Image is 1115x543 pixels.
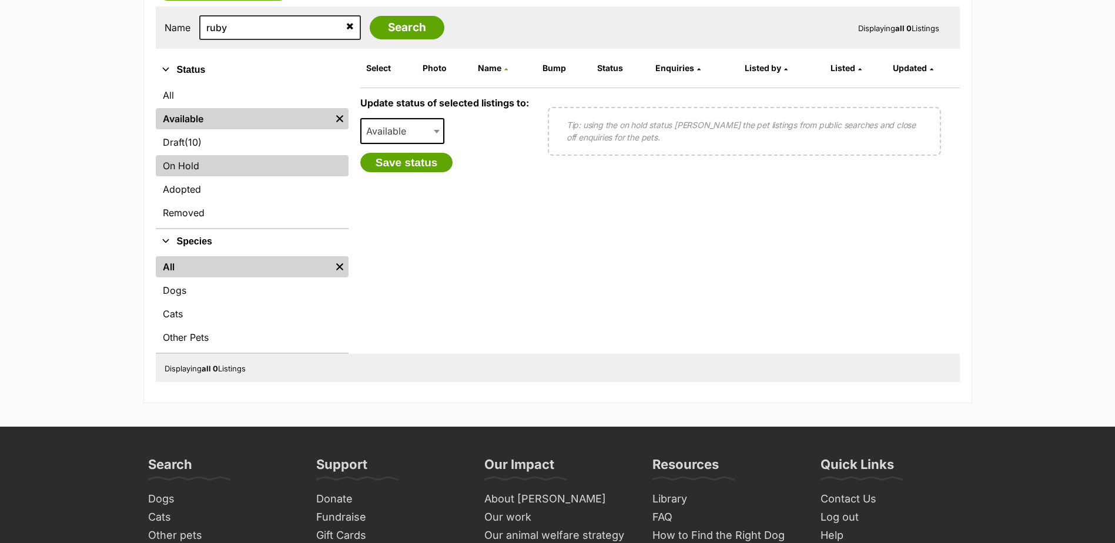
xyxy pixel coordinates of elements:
[156,234,349,249] button: Species
[156,202,349,223] a: Removed
[895,24,912,33] strong: all 0
[156,256,331,277] a: All
[360,97,529,109] label: Update status of selected listings to:
[831,63,862,73] a: Listed
[858,24,939,33] span: Displaying Listings
[538,59,591,78] th: Bump
[312,508,468,527] a: Fundraise
[165,22,190,33] label: Name
[156,108,331,129] a: Available
[484,456,554,480] h3: Our Impact
[148,456,192,480] h3: Search
[156,303,349,324] a: Cats
[202,364,218,373] strong: all 0
[156,62,349,78] button: Status
[418,59,472,78] th: Photo
[592,59,649,78] th: Status
[361,123,418,139] span: Available
[893,63,933,73] a: Updated
[316,456,367,480] h3: Support
[821,456,894,480] h3: Quick Links
[156,254,349,353] div: Species
[156,155,349,176] a: On Hold
[156,280,349,301] a: Dogs
[185,135,202,149] span: (10)
[831,63,855,73] span: Listed
[655,63,694,73] span: translation missing: en.admin.listings.index.attributes.enquiries
[156,82,349,228] div: Status
[816,490,972,508] a: Contact Us
[816,508,972,527] a: Log out
[165,364,246,373] span: Displaying Listings
[648,508,804,527] a: FAQ
[745,63,788,73] a: Listed by
[370,16,444,39] input: Search
[567,119,922,143] p: Tip: using the on hold status [PERSON_NAME] the pet listings from public searches and close off e...
[480,490,636,508] a: About [PERSON_NAME]
[156,179,349,200] a: Adopted
[652,456,719,480] h3: Resources
[480,508,636,527] a: Our work
[360,118,445,144] span: Available
[312,490,468,508] a: Donate
[331,108,349,129] a: Remove filter
[143,508,300,527] a: Cats
[156,327,349,348] a: Other Pets
[360,153,453,173] button: Save status
[331,256,349,277] a: Remove filter
[156,85,349,106] a: All
[361,59,417,78] th: Select
[655,63,701,73] a: Enquiries
[156,132,349,153] a: Draft
[893,63,927,73] span: Updated
[478,63,501,73] span: Name
[478,63,508,73] a: Name
[745,63,781,73] span: Listed by
[143,490,300,508] a: Dogs
[648,490,804,508] a: Library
